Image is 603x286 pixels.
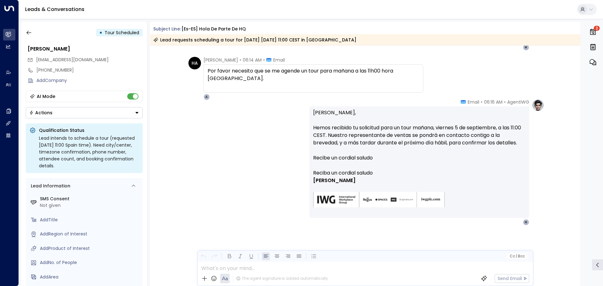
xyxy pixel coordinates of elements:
div: H [523,44,529,51]
div: Actions [29,110,52,116]
span: [PERSON_NAME] [204,57,238,63]
div: Lead intends to schedule a tour (requested [DATE] 11:00 Spain time). Need city/center, timezone c... [39,135,139,169]
div: Lead Information [29,183,70,189]
div: Lead requests scheduling a tour for [DATE] [DATE] 11:00 CEST in [GEOGRAPHIC_DATA] [153,37,356,43]
button: 2 [588,25,598,39]
span: • [481,99,482,105]
div: Not given [40,202,140,209]
img: AIorK4zU2Kz5WUNqa9ifSKC9jFH1hjwenjvh85X70KBOPduETvkeZu4OqG8oPuqbwvp3xfXcMQJCRtwYb-SG [313,192,445,208]
span: 06:16 AM [484,99,503,105]
div: Signature [313,169,525,215]
div: AddArea [40,274,140,280]
div: [PERSON_NAME] [28,45,143,53]
p: Qualification Status [39,127,139,133]
div: A [204,94,210,100]
span: Reciba un cordial saludo [313,169,373,177]
span: • [263,57,265,63]
button: Cc|Bcc [507,253,527,259]
span: • [504,99,506,105]
span: | [516,254,517,258]
div: [es-ES] Hola de parte de HQ [182,26,246,32]
div: AddCompany [36,77,143,84]
span: holger.aroca+test1@gmail.com [36,57,109,63]
div: • [99,27,102,38]
span: Email [468,99,479,105]
span: [PERSON_NAME] [313,177,356,184]
div: AddProduct of Interest [40,245,140,252]
span: Cc Bcc [509,254,524,258]
div: Por favor necesito que se me agende un tour para mañana a las 11h00 hora [GEOGRAPHIC_DATA]. [208,67,419,82]
span: Subject Line: [153,26,181,32]
div: [PHONE_NUMBER] [36,67,143,73]
button: Redo [210,252,218,260]
span: [EMAIL_ADDRESS][DOMAIN_NAME] [36,57,109,63]
div: AI Mode [37,93,55,100]
span: • [240,57,241,63]
label: SMS Consent [40,196,140,202]
div: HA [188,57,201,69]
span: Tour Scheduled [105,30,139,36]
div: H [523,219,529,225]
div: AddNo. of People [40,259,140,266]
p: [PERSON_NAME], Hemos recibido tu solicitud para un tour mañana, viernes 5 de septiembre, a las 11... [313,109,525,169]
span: 06:14 AM [243,57,262,63]
span: Email [273,57,285,63]
img: profile-logo.png [532,99,544,111]
button: Actions [26,107,143,118]
div: AddTitle [40,217,140,223]
div: AddRegion of Interest [40,231,140,237]
span: 2 [594,26,600,31]
div: Button group with a nested menu [26,107,143,118]
button: Undo [199,252,207,260]
a: Leads & Conversations [25,6,84,13]
span: AgentIWG [507,99,529,105]
div: The agent signature is added automatically [236,276,328,281]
